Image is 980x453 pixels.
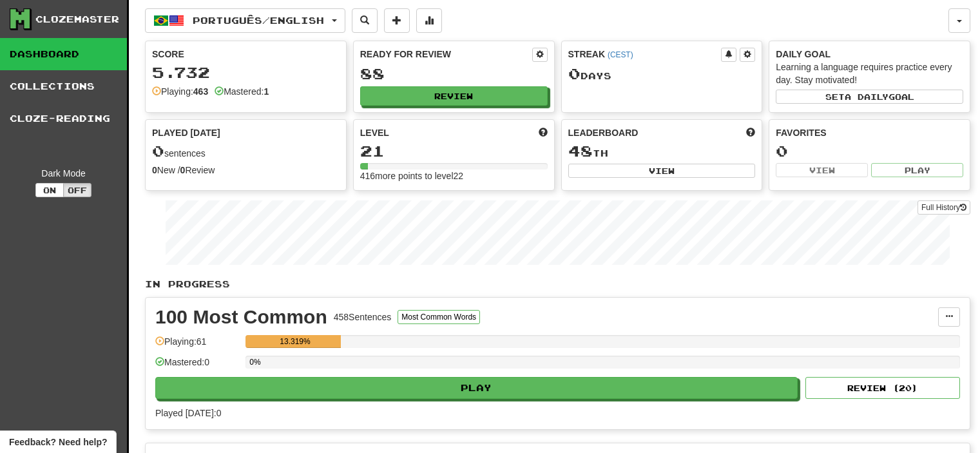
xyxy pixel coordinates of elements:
[568,126,639,139] span: Leaderboard
[152,164,340,177] div: New / Review
[152,126,220,139] span: Played [DATE]
[746,126,755,139] span: This week in points, UTC
[384,8,410,33] button: Add sentence to collection
[568,64,581,82] span: 0
[249,335,340,348] div: 13.319%
[152,48,340,61] div: Score
[10,167,117,180] div: Dark Mode
[152,85,208,98] div: Playing:
[35,183,64,197] button: On
[334,311,392,323] div: 458 Sentences
[145,278,970,291] p: In Progress
[152,142,164,160] span: 0
[155,335,239,356] div: Playing: 61
[155,356,239,377] div: Mastered: 0
[918,200,970,215] a: Full History
[152,165,157,175] strong: 0
[155,377,798,399] button: Play
[264,86,269,97] strong: 1
[568,164,756,178] button: View
[145,8,345,33] button: Português/English
[416,8,442,33] button: More stats
[180,165,186,175] strong: 0
[193,86,208,97] strong: 463
[155,408,221,418] span: Played [DATE]: 0
[360,126,389,139] span: Level
[568,66,756,82] div: Day s
[539,126,548,139] span: Score more points to level up
[805,377,960,399] button: Review (20)
[360,169,548,182] div: 416 more points to level 22
[398,310,480,324] button: Most Common Words
[360,143,548,159] div: 21
[845,92,889,101] span: a daily
[155,307,327,327] div: 100 Most Common
[360,86,548,106] button: Review
[568,142,593,160] span: 48
[360,48,532,61] div: Ready for Review
[776,126,963,139] div: Favorites
[568,143,756,160] div: th
[35,13,119,26] div: Clozemaster
[152,64,340,81] div: 5.732
[568,48,722,61] div: Streak
[776,61,963,86] div: Learning a language requires practice every day. Stay motivated!
[193,15,324,26] span: Português / English
[215,85,269,98] div: Mastered:
[776,90,963,104] button: Seta dailygoal
[360,66,548,82] div: 88
[152,143,340,160] div: sentences
[352,8,378,33] button: Search sentences
[63,183,91,197] button: Off
[608,50,633,59] a: (CEST)
[776,163,868,177] button: View
[9,436,107,448] span: Open feedback widget
[871,163,963,177] button: Play
[776,143,963,159] div: 0
[776,48,963,61] div: Daily Goal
